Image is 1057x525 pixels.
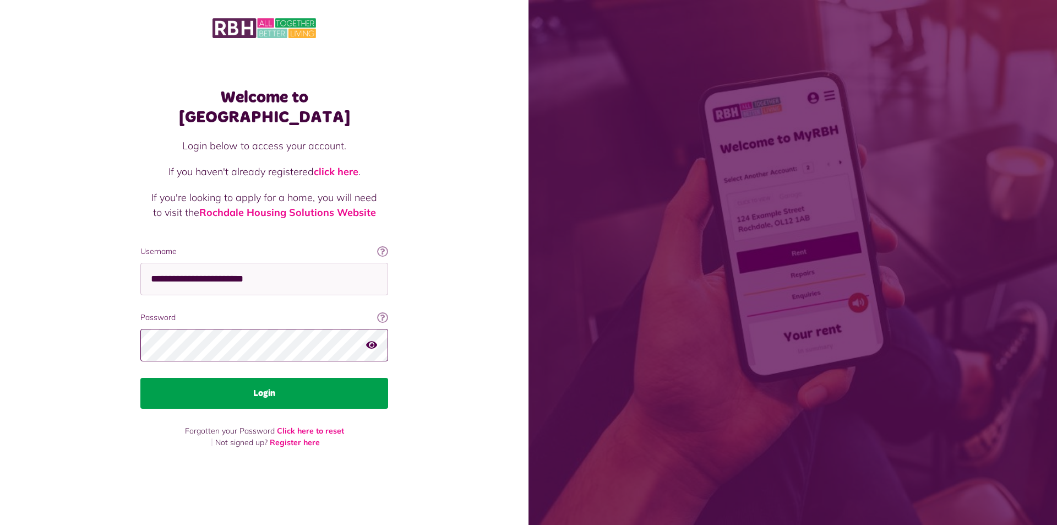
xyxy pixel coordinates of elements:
a: Click here to reset [277,426,344,436]
p: If you're looking to apply for a home, you will need to visit the [151,190,377,220]
a: click here [314,165,358,178]
span: Not signed up? [215,437,268,447]
label: Username [140,246,388,257]
p: Login below to access your account. [151,138,377,153]
p: If you haven't already registered . [151,164,377,179]
label: Password [140,312,388,323]
a: Register here [270,437,320,447]
button: Login [140,378,388,409]
h1: Welcome to [GEOGRAPHIC_DATA] [140,88,388,127]
a: Rochdale Housing Solutions Website [199,206,376,219]
img: MyRBH [213,17,316,40]
span: Forgotten your Password [185,426,275,436]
